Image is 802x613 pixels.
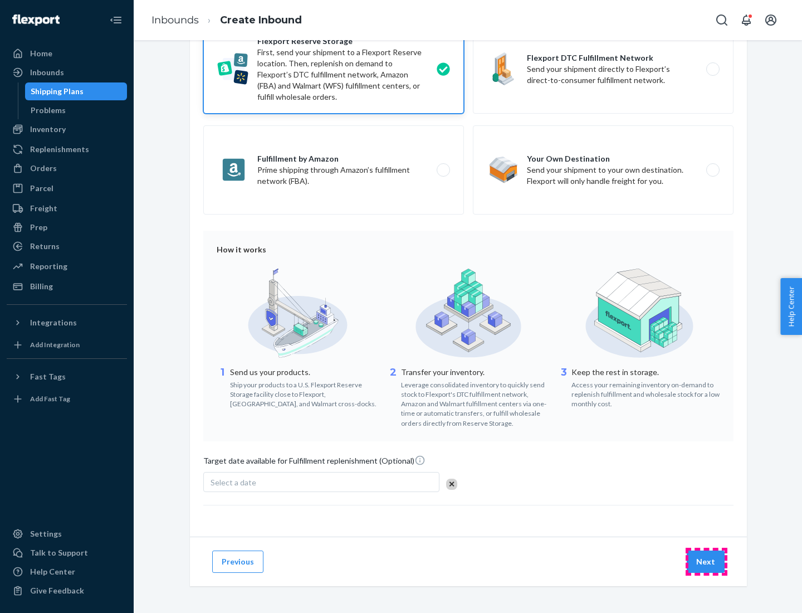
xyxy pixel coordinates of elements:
a: Add Integration [7,336,127,354]
a: Talk to Support [7,544,127,562]
div: 2 [388,366,399,428]
div: Home [30,48,52,59]
div: Add Integration [30,340,80,349]
a: Inbounds [7,64,127,81]
div: Freight [30,203,57,214]
div: Shipping Plans [31,86,84,97]
div: Add Fast Tag [30,394,70,403]
div: Inventory [30,124,66,135]
button: Next [687,551,725,573]
div: Billing [30,281,53,292]
div: 1 [217,366,228,408]
a: Replenishments [7,140,127,158]
button: Open notifications [735,9,757,31]
button: Close Navigation [105,9,127,31]
div: 3 [558,366,569,408]
img: Flexport logo [12,14,60,26]
div: How it works [217,244,720,255]
button: Previous [212,551,263,573]
button: Open Search Box [711,9,733,31]
a: Add Fast Tag [7,390,127,408]
div: Problems [31,105,66,116]
a: Problems [25,101,128,119]
a: Orders [7,159,127,177]
button: Fast Tags [7,368,127,386]
p: Send us your products. [230,367,379,378]
button: Open account menu [760,9,782,31]
div: Reporting [30,261,67,272]
div: Inbounds [30,67,64,78]
button: Help Center [780,278,802,335]
p: Keep the rest in storage. [571,367,720,378]
a: Create Inbound [220,14,302,26]
div: Replenishments [30,144,89,155]
div: Ship your products to a U.S. Flexport Reserve Storage facility close to Flexport, [GEOGRAPHIC_DAT... [230,378,379,408]
div: Access your remaining inventory on-demand to replenish fulfillment and wholesale stock for a low ... [571,378,720,408]
div: Leverage consolidated inventory to quickly send stock to Flexport's DTC fulfillment network, Amaz... [401,378,550,428]
span: Target date available for Fulfillment replenishment (Optional) [203,455,426,471]
p: Transfer your inventory. [401,367,550,378]
a: Inbounds [151,14,199,26]
a: Billing [7,278,127,295]
div: Parcel [30,183,53,194]
a: Shipping Plans [25,82,128,100]
a: Freight [7,200,127,217]
a: Help Center [7,563,127,581]
div: Give Feedback [30,585,84,596]
ol: breadcrumbs [143,4,311,37]
a: Returns [7,237,127,255]
div: Fast Tags [30,371,66,382]
div: Prep [30,222,47,233]
button: Give Feedback [7,582,127,600]
button: Integrations [7,314,127,332]
div: Orders [30,163,57,174]
div: Returns [30,241,60,252]
div: Talk to Support [30,547,88,558]
a: Settings [7,525,127,543]
a: Home [7,45,127,62]
span: Select a date [211,478,256,487]
div: Settings [30,528,62,539]
a: Reporting [7,257,127,275]
a: Prep [7,218,127,236]
a: Inventory [7,120,127,138]
div: Integrations [30,317,77,328]
div: Help Center [30,566,75,577]
a: Parcel [7,179,127,197]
